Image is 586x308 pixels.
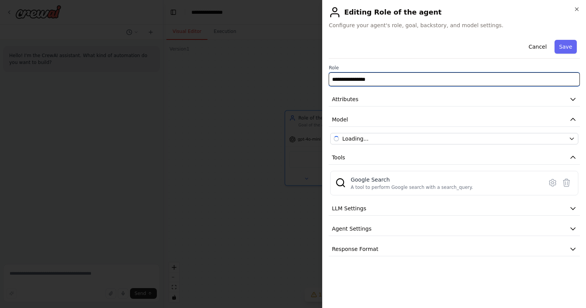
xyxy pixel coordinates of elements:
span: openai/gpt-4o-mini [342,135,369,143]
span: Response Format [332,245,378,253]
button: Tools [329,151,580,165]
button: Response Format [329,242,580,256]
button: Attributes [329,92,580,106]
img: SerplyWebSearchTool [335,177,346,188]
button: Loading... [330,133,578,144]
h2: Editing Role of the agent [329,6,580,18]
label: Role [329,65,580,71]
button: Cancel [524,40,551,54]
button: LLM Settings [329,202,580,216]
button: Save [555,40,577,54]
button: Configure tool [546,176,560,190]
button: Agent Settings [329,222,580,236]
span: Configure your agent's role, goal, backstory, and model settings. [329,21,580,29]
span: Agent Settings [332,225,371,233]
button: Delete tool [560,176,573,190]
div: A tool to perform Google search with a search_query. [351,184,473,190]
span: Model [332,116,348,123]
span: Tools [332,154,345,161]
span: LLM Settings [332,205,366,212]
div: Google Search [351,176,473,183]
button: Model [329,113,580,127]
span: Attributes [332,95,358,103]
